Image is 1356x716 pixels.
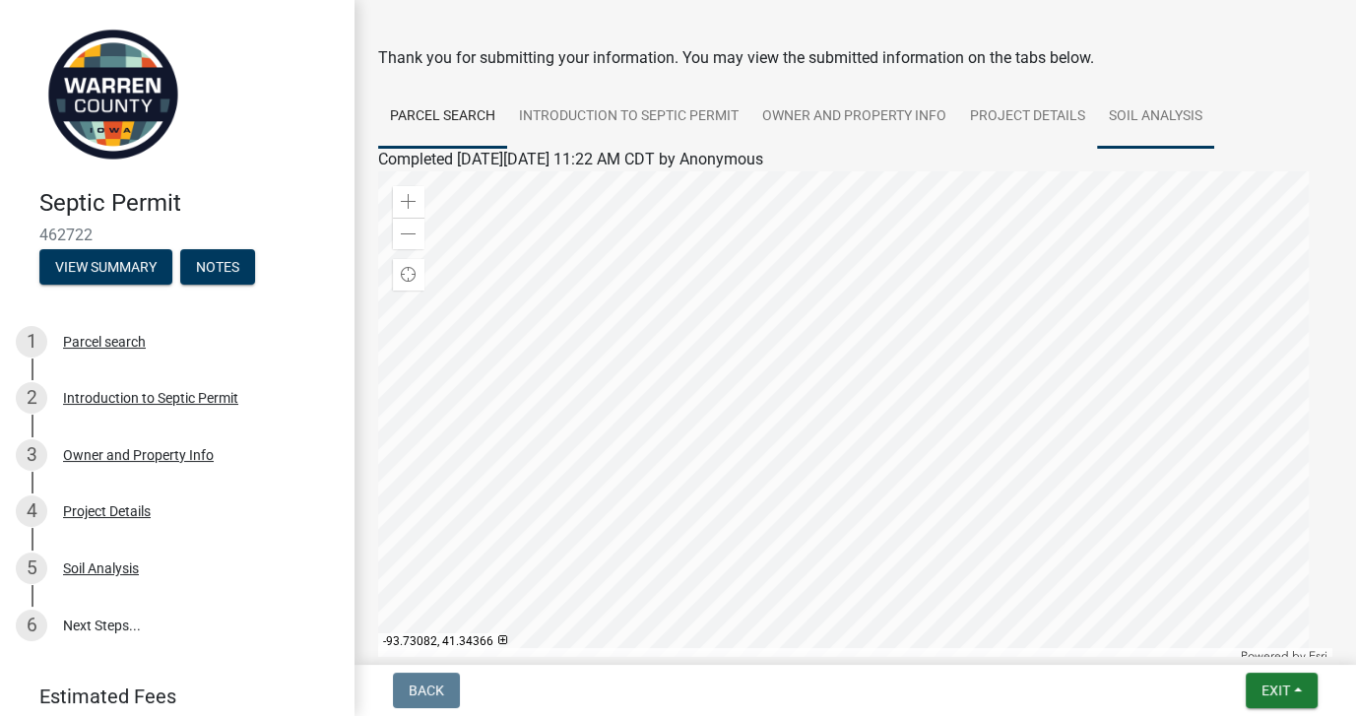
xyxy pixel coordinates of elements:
div: Owner and Property Info [63,448,214,462]
span: 462722 [39,226,315,244]
div: Powered by [1236,648,1332,664]
div: Introduction to Septic Permit [63,391,238,405]
h4: Septic Permit [39,189,339,218]
div: Thank you for submitting your information. You may view the submitted information on the tabs below. [378,46,1332,70]
wm-modal-confirm: Summary [39,260,172,276]
span: Completed [DATE][DATE] 11:22 AM CDT by Anonymous [378,150,763,168]
div: Project Details [63,504,151,518]
button: Exit [1246,673,1318,708]
a: Esri [1309,649,1327,663]
div: Soil Analysis [63,561,139,575]
img: Warren County, Iowa [39,21,187,168]
button: Back [393,673,460,708]
span: Exit [1261,683,1290,698]
div: 4 [16,495,47,527]
a: Soil Analysis [1097,86,1214,149]
button: Notes [180,249,255,285]
a: Parcel search [378,86,507,149]
a: Owner and Property Info [750,86,958,149]
button: View Summary [39,249,172,285]
div: Parcel search [63,335,146,349]
div: 5 [16,553,47,584]
div: 2 [16,382,47,414]
span: Back [409,683,444,698]
div: 1 [16,326,47,358]
a: Project Details [958,86,1097,149]
div: Zoom in [393,186,424,218]
div: 6 [16,610,47,641]
a: Introduction to Septic Permit [507,86,750,149]
div: Find my location [393,259,424,291]
div: Zoom out [393,218,424,249]
div: 3 [16,439,47,471]
a: Estimated Fees [16,677,323,716]
wm-modal-confirm: Notes [180,260,255,276]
